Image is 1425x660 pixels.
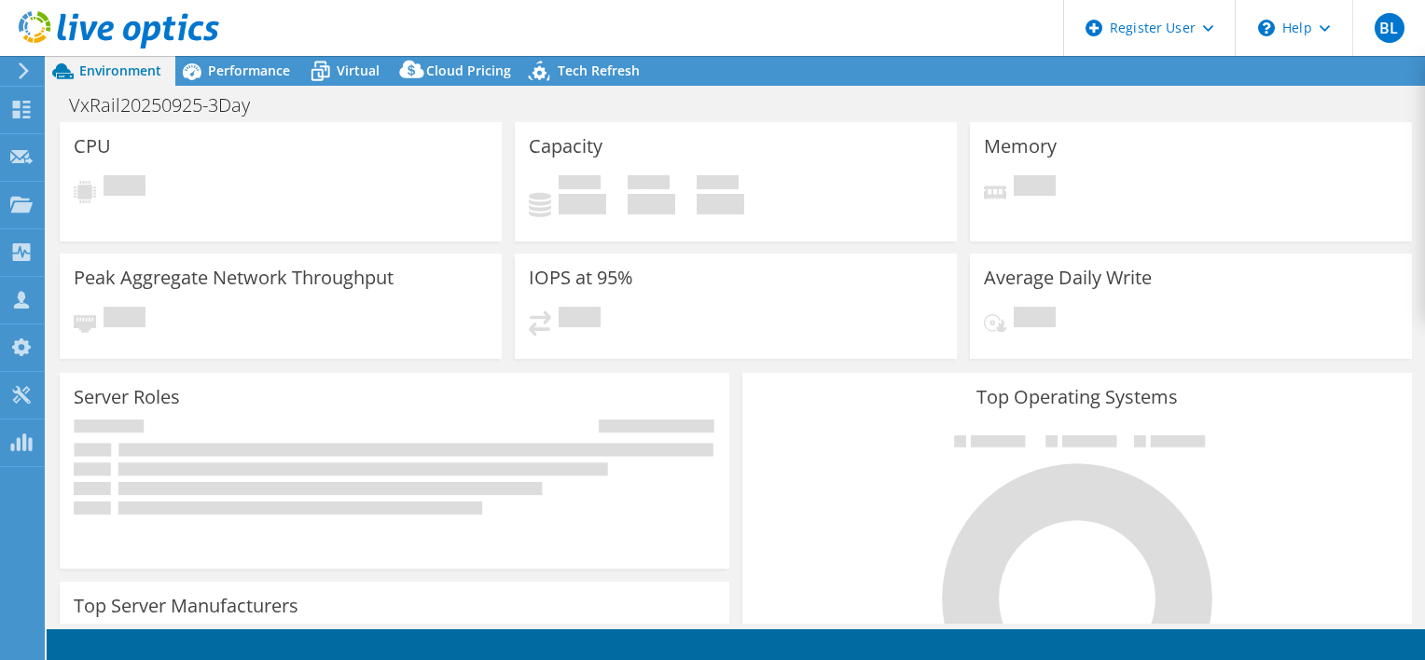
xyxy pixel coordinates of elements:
h4: 0 GiB [559,194,606,214]
h3: IOPS at 95% [529,268,633,288]
span: Cloud Pricing [426,62,511,79]
span: Pending [104,175,145,200]
h3: Average Daily Write [984,268,1152,288]
h3: Capacity [529,136,602,157]
h4: 0 GiB [697,194,744,214]
h3: Top Operating Systems [756,387,1398,407]
span: BL [1375,13,1404,43]
span: Pending [559,307,601,332]
span: Tech Refresh [558,62,640,79]
span: Used [559,175,601,194]
h3: CPU [74,136,111,157]
h3: Server Roles [74,387,180,407]
span: Environment [79,62,161,79]
span: Total [697,175,739,194]
span: Pending [1014,175,1056,200]
h1: VxRail20250925-3Day [61,95,279,116]
h3: Memory [984,136,1057,157]
span: Virtual [337,62,380,79]
span: Performance [208,62,290,79]
h3: Peak Aggregate Network Throughput [74,268,394,288]
span: Free [628,175,670,194]
span: Pending [1014,307,1056,332]
svg: \n [1258,20,1275,36]
h4: 0 GiB [628,194,675,214]
span: Pending [104,307,145,332]
h3: Top Server Manufacturers [74,596,298,616]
